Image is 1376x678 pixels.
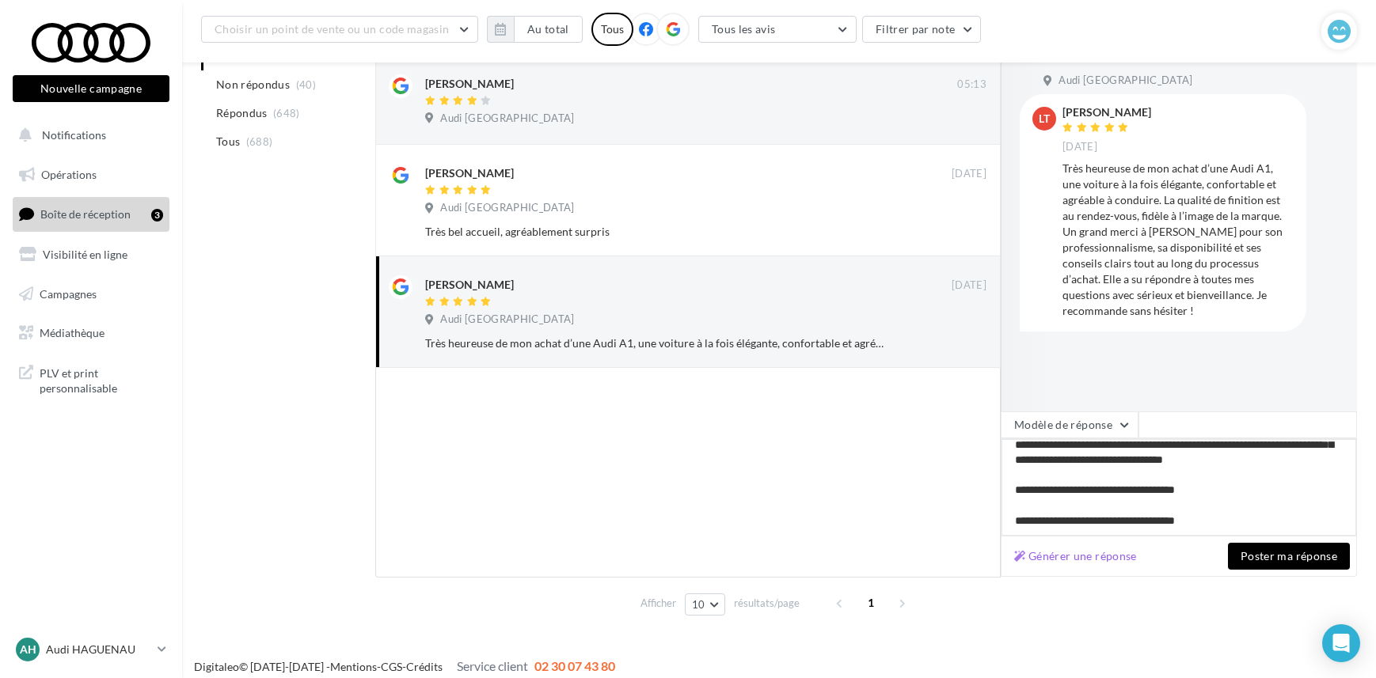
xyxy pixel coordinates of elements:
[487,16,583,43] button: Au total
[425,165,514,181] div: [PERSON_NAME]
[1062,107,1151,118] div: [PERSON_NAME]
[1228,543,1350,570] button: Poster ma réponse
[692,598,705,611] span: 10
[10,316,173,350] a: Médiathèque
[10,197,173,231] a: Boîte de réception3
[20,642,36,657] span: AH
[425,335,884,351] div: Très heureuse de mon achat d’une Audi A1, une voiture à la fois élégante, confortable et agréable...
[215,22,449,36] span: Choisir un point de vente ou un code magasin
[1001,411,1138,438] button: Modèle de réponse
[42,128,106,142] span: Notifications
[1039,111,1050,127] span: LT
[13,75,169,102] button: Nouvelle campagne
[40,286,97,300] span: Campagnes
[46,642,151,657] p: Audi HAGUENAU
[734,596,800,611] span: résultats/page
[440,112,574,126] span: Audi [GEOGRAPHIC_DATA]
[194,660,239,673] a: Digitaleo
[1008,547,1143,566] button: Générer une réponse
[957,78,986,92] span: 05:13
[534,658,615,673] span: 02 30 07 43 80
[296,78,316,91] span: (40)
[862,16,982,43] button: Filtrer par note
[858,590,884,616] span: 1
[514,16,583,43] button: Au total
[43,248,127,261] span: Visibilité en ligne
[381,660,402,673] a: CGS
[40,326,105,339] span: Médiathèque
[40,207,131,221] span: Boîte de réception
[698,16,857,43] button: Tous les avis
[201,16,478,43] button: Choisir un point de vente ou un code magasin
[440,201,574,215] span: Audi [GEOGRAPHIC_DATA]
[1062,161,1294,319] div: Très heureuse de mon achat d’une Audi A1, une voiture à la fois élégante, confortable et agréable...
[425,224,884,240] div: Très bel accueil, agréablement surpris
[591,13,633,46] div: Tous
[425,277,514,293] div: [PERSON_NAME]
[246,135,273,148] span: (688)
[10,158,173,191] a: Opérations
[685,593,725,616] button: 10
[41,168,97,181] span: Opérations
[194,660,615,673] span: © [DATE]-[DATE] - - -
[330,660,377,673] a: Mentions
[216,134,240,150] span: Tous
[952,167,986,181] span: [DATE]
[10,238,173,271] a: Visibilité en ligne
[13,634,169,665] a: AH Audi HAGUENAU
[10,278,173,311] a: Campagnes
[1062,140,1097,154] span: [DATE]
[40,362,163,396] span: PLV et print personnalisable
[10,356,173,403] a: PLV et print personnalisable
[216,105,268,121] span: Répondus
[216,77,290,93] span: Non répondus
[406,660,443,673] a: Crédits
[457,658,528,673] span: Service client
[425,76,514,92] div: [PERSON_NAME]
[151,209,163,222] div: 3
[952,278,986,293] span: [DATE]
[712,22,776,36] span: Tous les avis
[1059,74,1192,88] span: Audi [GEOGRAPHIC_DATA]
[10,119,166,152] button: Notifications
[640,596,676,611] span: Afficher
[1322,624,1360,662] div: Open Intercom Messenger
[440,312,574,327] span: Audi [GEOGRAPHIC_DATA]
[273,107,300,119] span: (648)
